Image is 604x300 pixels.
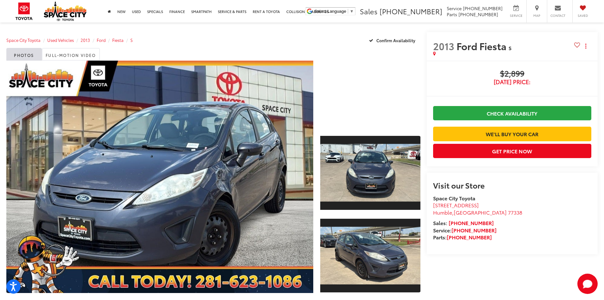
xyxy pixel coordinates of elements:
a: [PHONE_NUMBER] [447,233,492,241]
a: S [130,37,133,43]
span: Confirm Availability [376,37,415,43]
span: 2013 [433,39,454,53]
span: Service [447,5,462,11]
span: Saved [576,13,590,18]
span: Contact [550,13,565,18]
svg: Start Chat [577,274,598,294]
a: Expand Photo 2 [320,218,420,293]
a: Select Language​ [315,9,354,14]
a: We'll Buy Your Car [433,127,591,141]
span: [PHONE_NUMBER] [458,11,498,17]
span: dropdown dots [585,43,586,49]
span: $2,899 [433,69,591,79]
span: [DATE] Price: [433,79,591,85]
strong: Service: [433,226,497,234]
a: Check Availability [433,106,591,120]
img: 2013 Ford Fiesta S [319,144,421,201]
strong: Parts: [433,233,492,241]
span: [GEOGRAPHIC_DATA] [454,209,507,216]
span: [STREET_ADDRESS] [433,201,479,209]
span: [PHONE_NUMBER] [380,6,442,16]
span: Ford Fiesta [457,39,509,53]
span: Humble [433,209,452,216]
span: Service [509,13,523,18]
strong: Space City Toyota [433,194,475,202]
a: Full-Motion Video [42,48,100,61]
img: 2013 Ford Fiesta S [3,59,316,294]
img: Space City Toyota [44,1,87,21]
span: Sales [360,6,378,16]
img: 2013 Ford Fiesta S [319,227,421,284]
span: Parts [447,11,457,17]
a: Used Vehicles [47,37,74,43]
a: Expand Photo 0 [6,61,313,293]
a: Expand Photo 1 [320,135,420,210]
span: Select Language [315,9,346,14]
button: Toggle Chat Window [577,274,598,294]
h2: Visit our Store [433,181,591,189]
a: [PHONE_NUMBER] [451,226,497,234]
span: Sales: [433,219,447,226]
a: [PHONE_NUMBER] [449,219,494,226]
a: Ford [97,37,106,43]
a: [STREET_ADDRESS] Humble,[GEOGRAPHIC_DATA] 77338 [433,201,522,216]
a: Photos [6,48,42,61]
span: , [433,209,522,216]
button: Get Price Now [433,144,591,158]
a: Fiesta [112,37,124,43]
span: 77338 [508,209,522,216]
span: Map [530,13,544,18]
div: View Full-Motion Video [320,61,420,128]
a: 2013 [81,37,90,43]
span: [PHONE_NUMBER] [463,5,503,11]
a: Space City Toyota [6,37,41,43]
span: S [509,44,511,51]
button: Actions [580,40,591,51]
button: Confirm Availability [366,35,420,46]
span: ▼ [350,9,354,14]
